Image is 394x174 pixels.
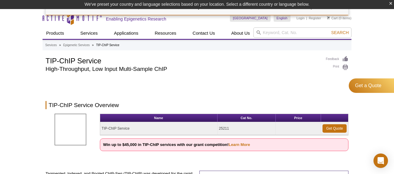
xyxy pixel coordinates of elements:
a: Products [43,27,68,39]
button: Search [329,30,351,35]
a: About Us [228,27,254,39]
li: » [59,43,61,47]
span: Search [331,30,349,35]
strong: Win up to $45,000 in TIP-ChIP services with our grant competition! [103,142,250,147]
li: » [92,43,94,47]
a: Resources [151,27,180,39]
li: TIP-ChIP Service [96,43,119,47]
a: Learn More [229,142,250,147]
a: Register [309,16,321,20]
a: Epigenetic Services [63,43,90,48]
a: Services [45,43,57,48]
h2: High-Throughput, Low Input Multi-Sample ChIP [46,66,320,72]
th: Name [100,114,218,122]
a: Get Quote [323,124,347,133]
a: Feedback [326,56,348,62]
a: Services [77,27,101,39]
td: 25211 [218,122,276,135]
a: Print [326,64,348,71]
td: TIP-ChIP Service [100,122,218,135]
li: (0 items) [327,14,351,22]
a: Contact Us [189,27,218,39]
a: Get a Quote [349,78,394,93]
th: Price [276,114,321,122]
h2: Enabling Epigenetics Research [106,16,166,22]
a: Login [297,16,305,20]
div: Open Intercom Messenger [373,153,388,168]
h2: TIP-ChIP Service Overview [46,101,348,109]
a: Cart [327,16,338,20]
a: English [274,14,291,22]
img: TIP-ChIP Service [55,114,86,145]
li: | [306,14,307,22]
h1: TIP-ChIP Service [46,56,320,65]
th: Cat No. [218,114,276,122]
a: Applications [110,27,142,39]
img: Your Cart [327,16,330,19]
a: [GEOGRAPHIC_DATA] [230,14,271,22]
input: Keyword, Cat. No. [253,27,351,38]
